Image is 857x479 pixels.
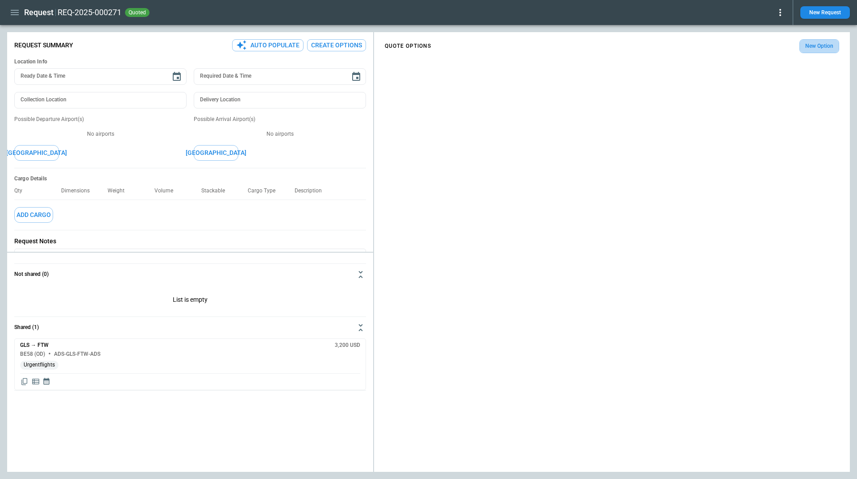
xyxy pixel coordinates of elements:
h6: GLS → FTW [20,342,49,348]
button: [GEOGRAPHIC_DATA] [14,145,59,161]
div: Not shared (0) [14,338,366,390]
p: Possible Departure Airport(s) [14,116,187,123]
button: New Request [800,6,850,19]
p: Volume [154,187,180,194]
button: Not shared (0) [14,264,366,285]
h6: Location Info [14,58,366,65]
p: Weight [108,187,132,194]
p: No airports [14,130,187,138]
span: Display detailed quote content [31,377,40,386]
p: List is empty [14,285,366,317]
p: Stackable [201,187,232,194]
h6: 3,200 USD [335,342,360,348]
p: Description [295,187,329,194]
span: quoted [127,9,148,16]
h6: Cargo Details [14,175,366,182]
button: Choose date [347,68,365,86]
button: Add Cargo [14,207,53,223]
div: scrollable content [374,36,850,57]
button: Auto Populate [232,39,304,51]
h6: Not shared (0) [14,271,49,277]
span: Urgentflights [20,362,58,368]
h2: REQ-2025-000271 [58,7,121,18]
h4: QUOTE OPTIONS [385,44,431,48]
h1: Request [24,7,54,18]
div: Not shared (0) [14,285,366,317]
h6: Shared (1) [14,325,39,330]
button: [GEOGRAPHIC_DATA] [194,145,238,161]
button: Shared (1) [14,317,366,338]
p: No airports [194,130,366,138]
span: Display quote schedule [42,377,50,386]
p: Dimensions [61,187,97,194]
h6: BE58 (OD) [20,351,45,357]
p: Request Summary [14,42,73,49]
p: Qty [14,187,29,194]
p: Request Notes [14,237,366,245]
span: Copy quote content [20,377,29,386]
h6: ADS-GLS-FTW-ADS [54,351,100,357]
button: New Option [799,39,839,53]
p: Cargo Type [248,187,283,194]
button: Choose date [168,68,186,86]
p: Possible Arrival Airport(s) [194,116,366,123]
button: Create Options [307,39,366,51]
